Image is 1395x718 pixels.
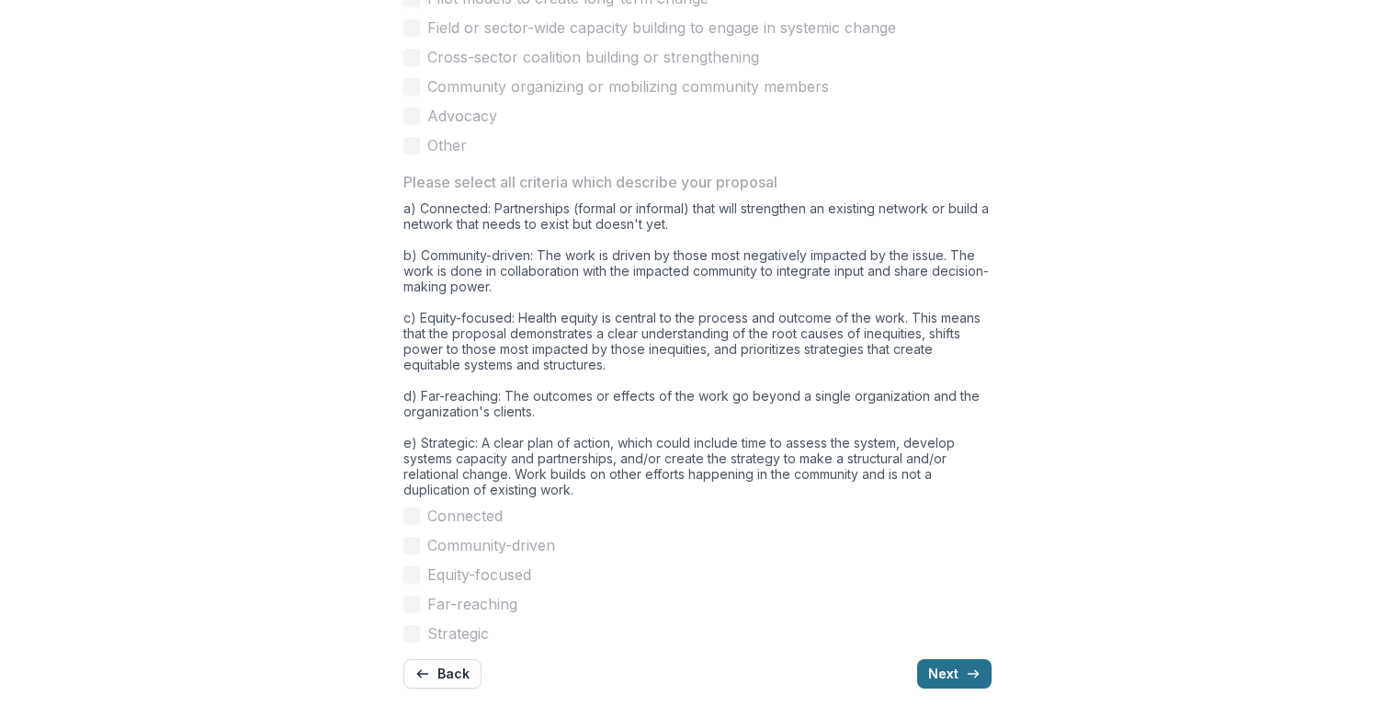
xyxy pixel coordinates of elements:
[403,171,777,193] p: Please select all criteria which describe your proposal
[427,593,517,615] span: Far-reaching
[403,200,992,505] div: a) Connected: Partnerships (formal or informal) that will strengthen an existing network or build...
[403,659,482,689] button: Back
[427,46,759,68] span: Cross-sector coalition building or strengthening
[427,17,896,39] span: Field or sector-wide capacity building to engage in systemic change
[427,505,503,527] span: Connected
[427,75,829,97] span: Community organizing or mobilizing community members
[427,134,467,156] span: Other
[427,105,497,127] span: Advocacy
[427,564,531,586] span: Equity-focused
[427,534,555,556] span: Community-driven
[427,622,489,644] span: Strategic
[917,659,992,689] button: Next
